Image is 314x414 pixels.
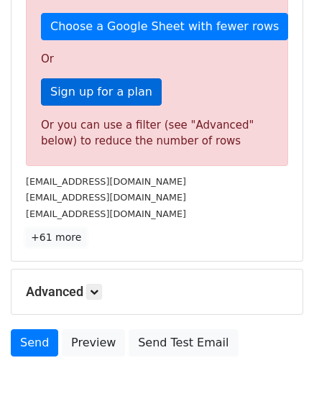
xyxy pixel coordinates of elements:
[41,78,162,106] a: Sign up for a plan
[11,329,58,356] a: Send
[26,229,86,247] a: +61 more
[26,192,186,203] small: [EMAIL_ADDRESS][DOMAIN_NAME]
[26,284,288,300] h5: Advanced
[62,329,125,356] a: Preview
[129,329,238,356] a: Send Test Email
[26,176,186,187] small: [EMAIL_ADDRESS][DOMAIN_NAME]
[41,13,288,40] a: Choose a Google Sheet with fewer rows
[41,117,273,149] div: Or you can use a filter (see "Advanced" below) to reduce the number of rows
[26,208,186,219] small: [EMAIL_ADDRESS][DOMAIN_NAME]
[242,345,314,414] iframe: Chat Widget
[41,52,273,67] p: Or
